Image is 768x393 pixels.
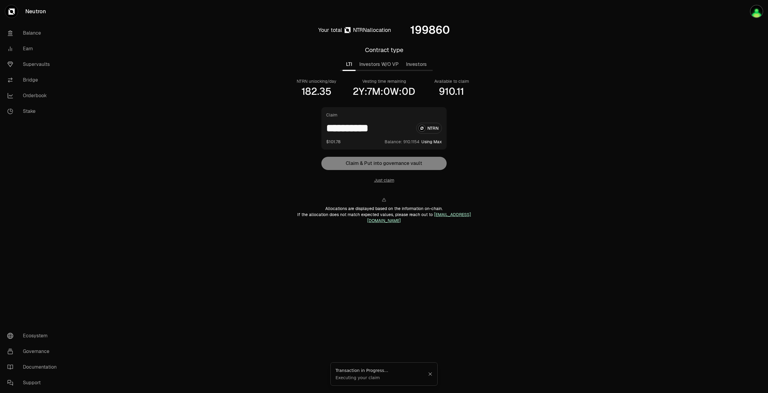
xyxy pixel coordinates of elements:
[280,206,488,212] div: Allocations are displayed based on the information on-chain.
[280,212,488,224] div: If the allocation does not match expected values, please reach out to
[2,375,65,391] a: Support
[326,138,341,145] button: $101.78
[356,58,402,70] button: Investors W/O VP
[336,375,428,381] div: Executing your claim
[301,85,332,97] div: 182.35
[2,344,65,359] a: Governance
[353,26,367,33] span: NTRN
[2,104,65,119] a: Stake
[365,46,403,54] div: Contract type
[410,24,450,36] div: 199860
[2,25,65,41] a: Balance
[326,112,337,118] div: Claim
[342,58,356,70] button: LTI
[385,139,402,145] span: Balance:
[2,41,65,57] a: Earn
[439,85,464,97] div: 910.11
[318,26,342,34] div: Your total
[2,359,65,375] a: Documentation
[434,78,469,84] div: Available to claim
[336,367,428,373] div: Transaction in Progress...
[297,78,336,84] div: NTRN unlocking/day
[428,372,432,376] button: Close
[362,78,406,84] div: Vesting time remaining
[2,88,65,104] a: Orderbook
[374,177,394,183] button: Just claim
[2,57,65,72] a: Supervaults
[421,139,442,145] button: Using Max
[353,85,415,97] div: 2Y:7M:0W:0D
[750,5,763,18] img: Ledger - LTI Neutron
[2,72,65,88] a: Bridge
[353,26,391,34] div: allocation
[402,58,430,70] button: Investors
[2,328,65,344] a: Ecosystem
